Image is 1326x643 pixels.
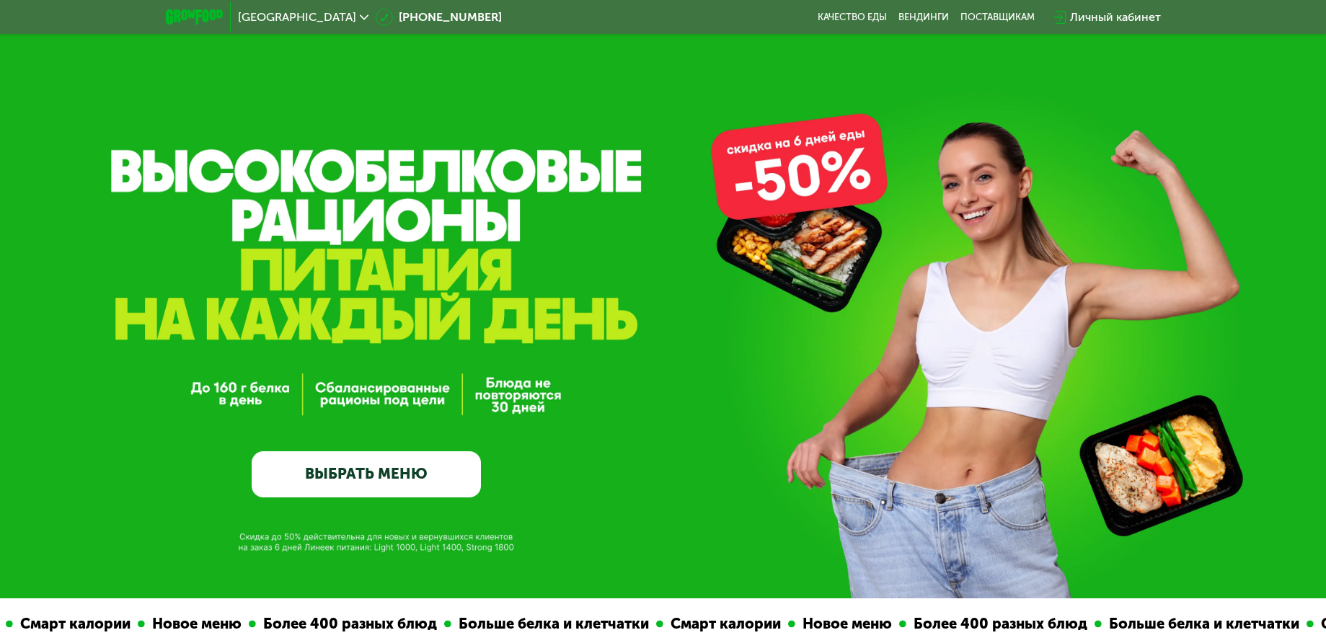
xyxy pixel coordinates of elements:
[252,451,481,497] a: ВЫБРАТЬ МЕНЮ
[818,12,887,23] a: Качество еды
[647,613,772,635] div: Смарт калории
[1086,613,1291,635] div: Больше белка и клетчатки
[129,613,233,635] div: Новое меню
[960,12,1035,23] div: поставщикам
[376,9,502,26] a: [PHONE_NUMBER]
[1070,9,1161,26] div: Личный кабинет
[436,613,640,635] div: Больше белка и клетчатки
[238,12,356,23] span: [GEOGRAPHIC_DATA]
[898,12,949,23] a: Вендинги
[890,613,1079,635] div: Более 400 разных блюд
[240,613,428,635] div: Более 400 разных блюд
[779,613,883,635] div: Новое меню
